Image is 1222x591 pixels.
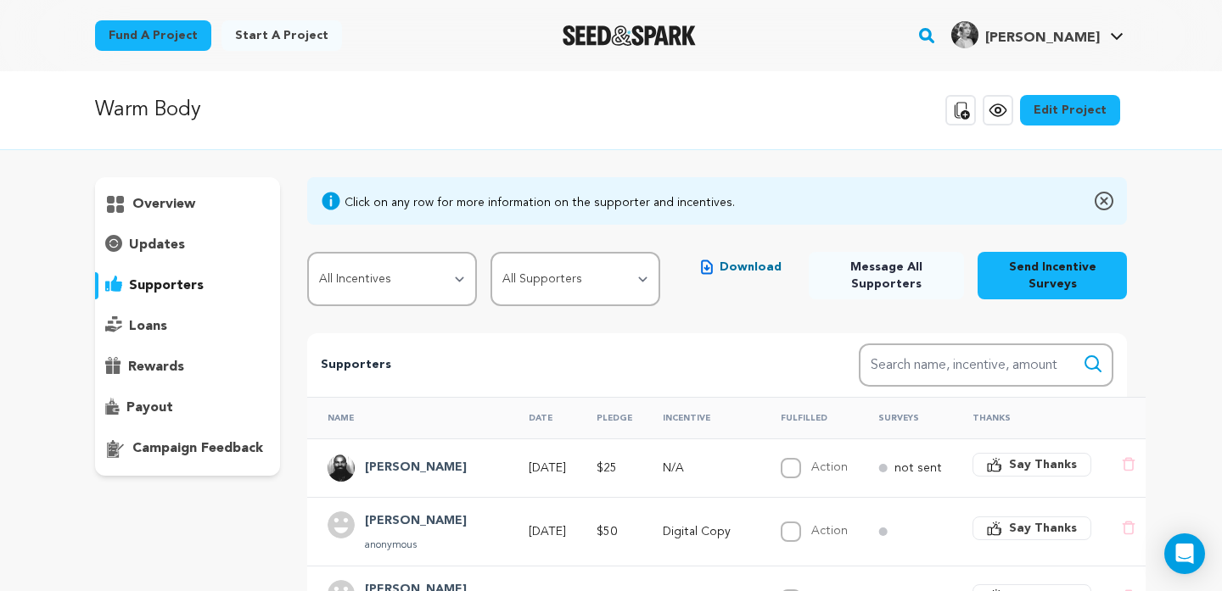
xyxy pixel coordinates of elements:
[687,252,795,282] button: Download
[1009,456,1077,473] span: Say Thanks
[948,18,1127,48] a: Nicole S.'s Profile
[95,313,280,340] button: loans
[1009,520,1077,537] span: Say Thanks
[985,31,1100,45] span: [PERSON_NAME]
[1164,533,1205,574] div: Open Intercom Messenger
[576,397,642,438] th: Pledge
[663,460,750,477] p: N/A
[811,525,848,537] label: Action
[597,526,617,538] span: $50
[307,397,508,438] th: Name
[365,458,467,478] h4: Matthew Hayes
[365,511,467,532] h4: K V Hariharan
[95,272,280,299] button: supporters
[95,191,280,218] button: overview
[328,454,355,482] img: Layer%205.png
[95,95,201,125] p: Warm Body
[129,276,204,296] p: supporters
[563,25,696,46] img: Seed&Spark Logo Dark Mode
[978,252,1127,299] button: Send Incentive Surveys
[345,194,735,211] div: Click on any row for more information on the supporter and incentives.
[95,354,280,381] button: rewards
[321,355,804,376] p: Supporters
[1095,191,1113,211] img: close-o.svg
[859,343,1113,387] input: Search name, incentive, amount
[328,511,355,538] img: user.png
[951,21,1100,48] div: Nicole S.'s Profile
[129,316,167,337] p: loans
[642,397,760,438] th: Incentive
[1020,95,1120,125] a: Edit Project
[811,461,848,473] label: Action
[126,398,173,418] p: payout
[95,231,280,259] button: updates
[951,21,978,48] img: 5a0282667a8d171d.jpg
[129,235,185,255] p: updates
[809,252,964,299] button: Message All Supporters
[973,453,1091,477] button: Say Thanks
[128,357,184,377] p: rewards
[221,20,342,51] a: Start a project
[822,259,950,293] span: Message All Supporters
[132,194,195,215] p: overview
[952,397,1101,438] th: Thanks
[760,397,858,438] th: Fulfilled
[973,516,1091,540] button: Say Thanks
[365,538,467,552] p: anonymous
[529,460,566,477] p: [DATE]
[858,397,952,438] th: Surveys
[894,460,942,477] p: not sent
[948,18,1127,53] span: Nicole S.'s Profile
[720,259,782,276] span: Download
[95,435,280,462] button: campaign feedback
[563,25,696,46] a: Seed&Spark Homepage
[132,438,263,459] p: campaign feedback
[95,394,280,421] button: payout
[597,462,617,474] span: $25
[529,523,566,540] p: [DATE]
[663,523,750,540] p: Digital Copy
[95,20,211,51] a: Fund a project
[508,397,576,438] th: Date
